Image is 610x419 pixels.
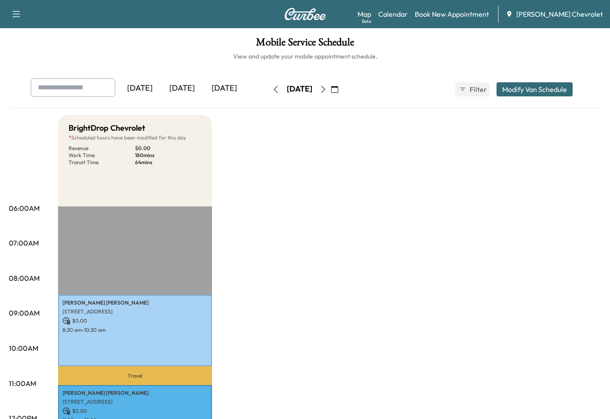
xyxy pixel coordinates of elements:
[62,390,208,397] p: [PERSON_NAME] [PERSON_NAME]
[497,82,573,96] button: Modify Van Schedule
[284,8,326,20] img: Curbee Logo
[69,145,135,152] p: Revenue
[362,18,371,25] div: Beta
[378,9,408,19] a: Calendar
[119,78,161,99] div: [DATE]
[69,134,201,141] p: Scheduled hours have been modified for this day
[69,159,135,166] p: Transit Time
[9,238,39,248] p: 07:00AM
[69,122,145,134] h5: BrightDrop Chevrolet
[470,84,486,95] span: Filter
[287,84,312,95] div: [DATE]
[161,78,203,99] div: [DATE]
[516,9,603,19] span: [PERSON_NAME] Chevrolet
[9,308,40,318] p: 09:00AM
[203,78,245,99] div: [DATE]
[358,9,371,19] a: MapBeta
[9,203,40,213] p: 06:00AM
[62,299,208,306] p: [PERSON_NAME] [PERSON_NAME]
[9,273,40,283] p: 08:00AM
[9,343,38,353] p: 10:00AM
[135,145,201,152] p: $ 0.00
[62,317,208,325] p: $ 0.00
[9,378,36,389] p: 11:00AM
[69,152,135,159] p: Work Time
[135,159,201,166] p: 64 mins
[62,398,208,405] p: [STREET_ADDRESS]
[62,308,208,315] p: [STREET_ADDRESS]
[62,327,208,334] p: 8:30 am - 10:30 am
[62,407,208,415] p: $ 0.00
[58,366,212,385] p: Travel
[455,82,489,96] button: Filter
[135,152,201,159] p: 180 mins
[9,52,601,61] h6: View and update your mobile appointment schedule.
[415,9,489,19] a: Book New Appointment
[9,37,601,52] h1: Mobile Service Schedule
